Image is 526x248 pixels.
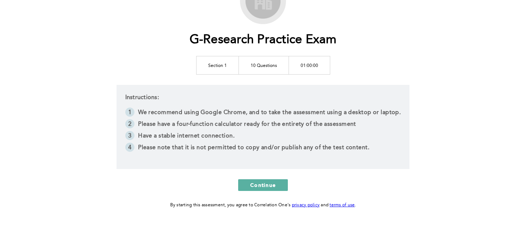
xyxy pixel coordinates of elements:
div: Instructions: [117,85,410,169]
li: Please have a four-function calculator ready for the entirety of the assessment [125,119,401,131]
li: Have a stable internet connection. [125,131,401,143]
h1: G-Research Practice Exam [190,33,337,48]
li: We recommend using Google Chrome, and to take the assessment using a desktop or laptop. [125,108,401,119]
td: Section 1 [196,56,239,74]
td: 01:00:00 [289,56,330,74]
td: 10 Questions [239,56,289,74]
span: Continue [250,181,276,188]
button: Continue [238,179,288,191]
div: By starting this assessment, you agree to Correlation One's and . [170,201,356,209]
a: terms of use [329,203,355,207]
a: privacy policy [292,203,320,207]
li: Please note that it is not permitted to copy and/or publish any of the test content. [125,143,401,154]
